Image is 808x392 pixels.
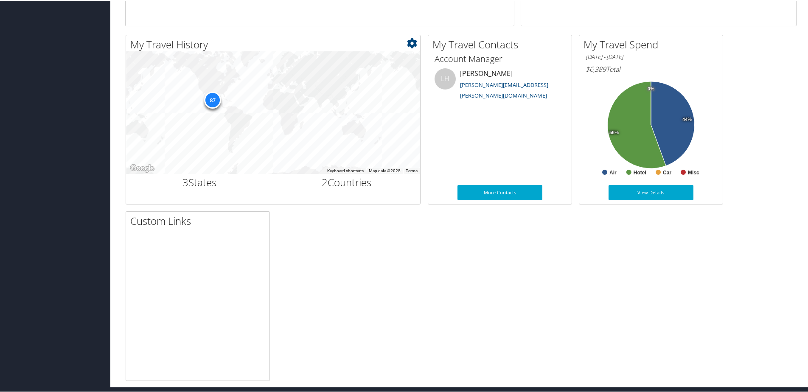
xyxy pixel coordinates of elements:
h2: My Travel Spend [584,36,723,51]
tspan: 56% [609,129,619,134]
h2: States [132,174,267,189]
a: Open this area in Google Maps (opens a new window) [128,162,156,173]
tspan: 44% [682,116,692,121]
h2: My Travel Contacts [432,36,572,51]
h6: [DATE] - [DATE] [586,52,716,60]
h2: Countries [280,174,414,189]
text: Misc [688,169,699,175]
span: Map data ©2025 [369,168,401,172]
a: More Contacts [457,184,542,199]
a: [PERSON_NAME][EMAIL_ADDRESS][PERSON_NAME][DOMAIN_NAME] [460,80,548,99]
h6: Total [586,64,716,73]
button: Keyboard shortcuts [327,167,364,173]
div: LH [435,67,456,89]
li: [PERSON_NAME] [430,67,570,102]
a: Terms (opens in new tab) [406,168,418,172]
tspan: 0% [648,86,654,91]
h3: Account Manager [435,52,565,64]
text: Hotel [634,169,646,175]
h2: Custom Links [130,213,269,227]
h2: My Travel History [130,36,420,51]
text: Car [663,169,671,175]
img: Google [128,162,156,173]
span: 3 [182,174,188,188]
a: View Details [609,184,693,199]
span: 2 [322,174,328,188]
span: $6,389 [586,64,606,73]
text: Air [609,169,617,175]
div: 87 [204,91,221,108]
